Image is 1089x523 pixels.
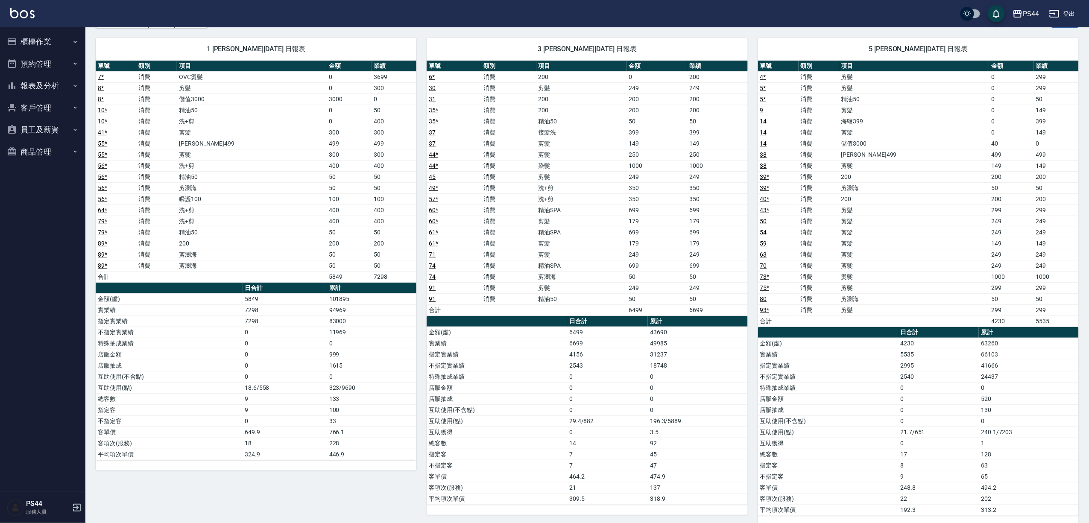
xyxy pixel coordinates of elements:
[627,227,687,238] td: 699
[687,216,747,227] td: 179
[989,271,1034,282] td: 1000
[536,249,627,260] td: 剪髮
[372,227,416,238] td: 50
[687,282,747,293] td: 249
[799,71,839,82] td: 消費
[799,227,839,238] td: 消費
[372,105,416,116] td: 50
[839,116,989,127] td: 海鹽399
[1034,171,1079,182] td: 200
[177,105,327,116] td: 精油50
[327,227,372,238] td: 50
[627,116,687,127] td: 50
[758,61,799,72] th: 單號
[327,182,372,193] td: 50
[799,271,839,282] td: 消費
[427,61,481,72] th: 單號
[327,293,417,304] td: 101895
[1034,282,1079,293] td: 299
[839,227,989,238] td: 剪髮
[627,61,687,72] th: 金額
[989,82,1034,93] td: 0
[177,238,327,249] td: 200
[136,160,177,171] td: 消費
[106,45,406,53] span: 1 [PERSON_NAME][DATE] 日報表
[1034,116,1079,127] td: 399
[136,138,177,149] td: 消費
[481,160,536,171] td: 消費
[536,238,627,249] td: 剪髮
[136,227,177,238] td: 消費
[988,5,1005,22] button: save
[760,151,767,158] a: 38
[177,171,327,182] td: 精油50
[799,61,839,72] th: 類別
[536,82,627,93] td: 剪髮
[429,284,436,291] a: 91
[627,71,687,82] td: 0
[627,127,687,138] td: 399
[372,171,416,182] td: 50
[372,193,416,205] td: 100
[687,149,747,160] td: 250
[1034,227,1079,238] td: 249
[1034,238,1079,249] td: 149
[839,205,989,216] td: 剪髮
[1034,138,1079,149] td: 0
[429,262,436,269] a: 74
[627,93,687,105] td: 200
[177,82,327,93] td: 剪髮
[839,260,989,271] td: 剪髮
[839,71,989,82] td: 剪髮
[372,61,416,72] th: 業績
[627,160,687,171] td: 1000
[989,93,1034,105] td: 0
[536,127,627,138] td: 接髮洗
[429,85,436,91] a: 30
[536,71,627,82] td: 200
[536,116,627,127] td: 精油50
[839,82,989,93] td: 剪髮
[536,61,627,72] th: 項目
[799,182,839,193] td: 消費
[481,171,536,182] td: 消費
[327,171,372,182] td: 50
[1034,127,1079,138] td: 149
[536,216,627,227] td: 剪髮
[799,193,839,205] td: 消費
[481,205,536,216] td: 消費
[136,193,177,205] td: 消費
[839,249,989,260] td: 剪髮
[687,182,747,193] td: 350
[1046,6,1079,22] button: 登出
[372,182,416,193] td: 50
[177,249,327,260] td: 剪瀏海
[1034,61,1079,72] th: 業績
[989,105,1034,116] td: 0
[799,105,839,116] td: 消費
[177,193,327,205] td: 瞬護100
[481,182,536,193] td: 消費
[989,182,1034,193] td: 50
[3,31,82,53] button: 櫃檯作業
[372,271,416,282] td: 7298
[536,138,627,149] td: 剪髮
[799,116,839,127] td: 消費
[327,205,372,216] td: 400
[760,262,767,269] a: 70
[760,229,767,236] a: 54
[799,138,839,149] td: 消費
[327,116,372,127] td: 0
[372,93,416,105] td: 0
[760,140,767,147] a: 14
[536,260,627,271] td: 精油SPA
[989,61,1034,72] th: 金額
[1034,160,1079,171] td: 149
[839,216,989,227] td: 剪髮
[327,249,372,260] td: 50
[627,182,687,193] td: 350
[136,105,177,116] td: 消費
[799,160,839,171] td: 消費
[96,271,136,282] td: 合計
[839,271,989,282] td: 燙髮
